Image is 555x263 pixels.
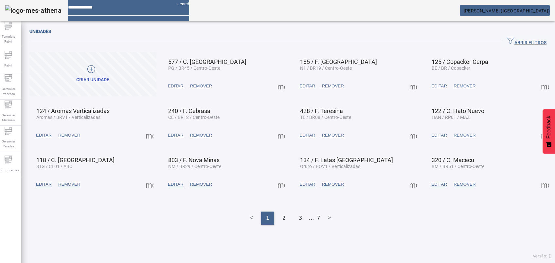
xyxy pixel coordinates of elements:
[299,214,302,222] span: 3
[431,132,447,139] span: EDITAR
[454,181,475,188] span: REMOVER
[533,254,552,258] span: Versão: ()
[450,129,479,141] button: REMOVER
[296,129,319,141] button: EDITAR
[454,83,475,89] span: REMOVER
[300,115,351,120] span: TE / BR08 / Centro-Oeste
[432,115,470,120] span: HAN / RP01 / MAZ
[432,58,488,65] span: 125 / Copacker Cerpa
[300,83,315,89] span: EDITAR
[300,66,352,71] span: N1 / BR19 / Centro-Oeste
[318,178,347,190] button: REMOVER
[539,129,551,141] button: Mais
[55,129,83,141] button: REMOVER
[276,80,287,92] button: Mais
[432,164,484,169] span: BM / BR51 / Centro-Oeste
[165,178,187,190] button: EDITAR
[168,157,220,163] span: 803 / F. Nova Minas
[464,8,550,13] span: [PERSON_NAME] ([GEOGRAPHIC_DATA])
[187,80,215,92] button: REMOVER
[543,109,555,154] button: Feedback - Mostrar pesquisa
[450,80,479,92] button: REMOVER
[165,129,187,141] button: EDITAR
[454,132,475,139] span: REMOVER
[36,181,52,188] span: EDITAR
[190,83,212,89] span: REMOVER
[58,181,80,188] span: REMOVER
[309,212,315,225] li: ...
[300,107,343,114] span: 428 / F. Teresina
[431,83,447,89] span: EDITAR
[428,178,450,190] button: EDITAR
[501,35,552,47] button: ABRIR FILTROS
[33,129,55,141] button: EDITAR
[432,66,470,71] span: BE / BR / Copacker
[407,80,419,92] button: Mais
[2,61,14,70] span: Fabril
[507,36,546,46] span: ABRIR FILTROS
[432,107,484,114] span: 122 / C. Hato Nuevo
[190,132,212,139] span: REMOVER
[165,80,187,92] button: EDITAR
[300,132,315,139] span: EDITAR
[450,178,479,190] button: REMOVER
[322,181,344,188] span: REMOVER
[187,178,215,190] button: REMOVER
[282,214,286,222] span: 2
[190,181,212,188] span: REMOVER
[168,66,220,71] span: PG / BR45 / Centro-Oeste
[296,178,319,190] button: EDITAR
[168,83,184,89] span: EDITAR
[432,157,474,163] span: 320 / C. Macacu
[317,212,320,225] li: 7
[187,129,215,141] button: REMOVER
[428,129,450,141] button: EDITAR
[276,178,287,190] button: Mais
[168,115,220,120] span: CE / BR12 / Centro-Oeste
[300,157,393,163] span: 134 / F. Latas [GEOGRAPHIC_DATA]
[168,58,246,65] span: 577 / C. [GEOGRAPHIC_DATA]
[546,116,552,139] span: Feedback
[33,178,55,190] button: EDITAR
[300,58,377,65] span: 185 / F. [GEOGRAPHIC_DATA]
[144,178,155,190] button: Mais
[318,80,347,92] button: REMOVER
[168,164,221,169] span: NM / BR29 / Centro-Oeste
[322,83,344,89] span: REMOVER
[407,129,419,141] button: Mais
[168,107,210,114] span: 240 / F. Cebrasa
[168,181,184,188] span: EDITAR
[36,107,110,114] span: 124 / Aromas Verticalizadas
[144,129,155,141] button: Mais
[539,80,551,92] button: Mais
[168,132,184,139] span: EDITAR
[76,77,109,83] div: Criar unidade
[58,132,80,139] span: REMOVER
[29,29,51,34] span: Unidades
[29,52,156,96] button: Criar unidade
[5,5,62,16] img: logo-mes-athena
[55,178,83,190] button: REMOVER
[407,178,419,190] button: Mais
[36,157,115,163] span: 118 / C. [GEOGRAPHIC_DATA]
[296,80,319,92] button: EDITAR
[36,115,100,120] span: Aromas / BRV1 / Verticalizadas
[300,164,360,169] span: Oruro / BOV1 / Verticalizadas
[428,80,450,92] button: EDITAR
[36,132,52,139] span: EDITAR
[300,181,315,188] span: EDITAR
[322,132,344,139] span: REMOVER
[318,129,347,141] button: REMOVER
[431,181,447,188] span: EDITAR
[36,164,72,169] span: STG / CL01 / ABC
[539,178,551,190] button: Mais
[276,129,287,141] button: Mais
